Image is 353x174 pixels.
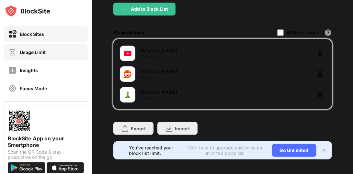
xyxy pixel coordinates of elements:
[139,47,222,54] div: [DOMAIN_NAME]
[272,144,316,157] div: Go Unlimited
[8,66,17,74] img: insights-off.svg
[20,31,44,37] div: Block Sites
[20,49,46,55] div: Usage Limit
[113,30,144,35] div: Blocked Items
[8,135,84,148] div: BlockSite App on your Smartphone
[322,148,327,153] img: x-button.svg
[139,89,222,95] div: [DOMAIN_NAME]
[47,162,84,173] img: download-on-the-app-store.svg
[8,162,45,173] img: get-it-on-google-play.svg
[8,30,17,38] img: block-on.svg
[139,68,222,75] div: [DOMAIN_NAME]
[185,145,264,156] div: Click here to upgrade and enjoy an unlimited block list.
[20,68,38,73] div: Insights
[5,5,50,17] img: logo-blocksite.svg
[287,30,320,35] div: Whitelist mode
[131,6,168,12] div: Add to Block List
[8,109,31,133] img: options-page-qr-code.png
[139,75,156,81] div: Website
[8,48,17,56] img: time-usage-off.svg
[131,126,146,131] div: Export
[124,49,131,57] img: favicons
[129,145,181,156] div: You’ve reached your block list limit.
[175,126,190,131] div: Import
[124,70,131,78] img: favicons
[139,95,156,101] div: Website
[124,91,131,99] img: favicons
[20,86,47,91] div: Focus Mode
[139,54,156,60] div: Website
[8,149,84,160] div: Scan the QR Code & stay productive on the go
[8,84,17,92] img: focus-off.svg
